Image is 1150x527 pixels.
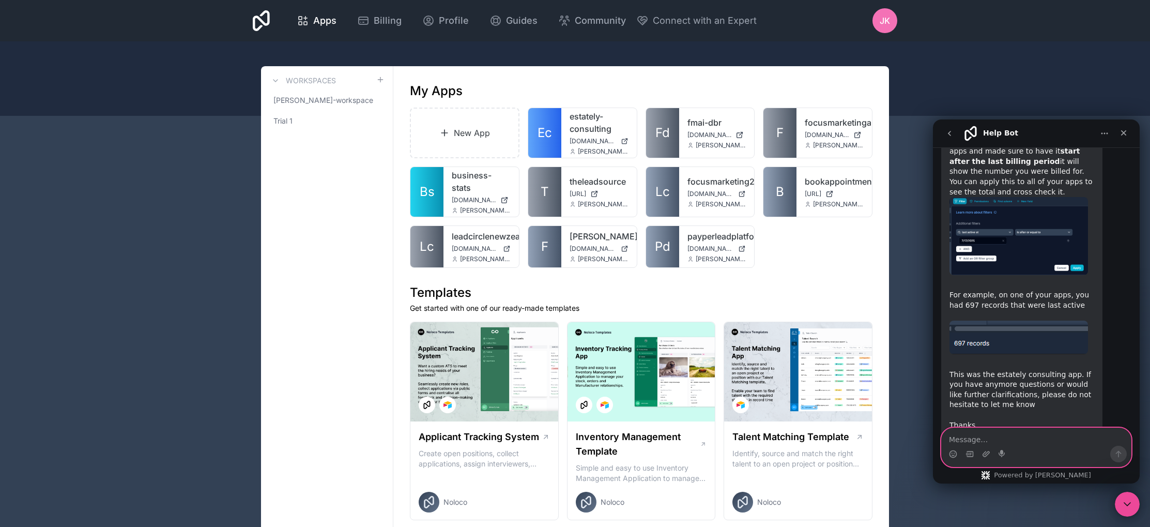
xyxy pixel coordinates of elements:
a: [PERSON_NAME]-workspace [269,91,385,110]
iframe: Intercom live chat [1115,492,1140,517]
span: Ec [538,125,552,141]
span: Bs [420,184,435,200]
span: [DOMAIN_NAME] [570,137,617,145]
button: Gif picker [33,330,41,339]
span: [PERSON_NAME][EMAIL_ADDRESS][PERSON_NAME] [696,200,746,208]
span: Guides [506,13,538,28]
span: [DOMAIN_NAME] [687,190,734,198]
span: JK [880,14,890,27]
button: Emoji picker [16,330,24,339]
a: [URL] [805,190,864,198]
a: focusmarketingai [805,116,864,129]
a: [DOMAIN_NAME] [570,245,628,253]
h1: Talent Matching Template [732,430,849,444]
iframe: Intercom live chat [933,119,1140,484]
span: Apps [313,13,336,28]
p: Create open positions, collect applications, assign interviewers, centralise candidate feedback a... [419,448,550,469]
p: Get started with one of our ready-made templates [410,303,872,313]
img: Airtable Logo [443,401,452,409]
a: Guides [481,9,546,32]
a: Ec [528,108,561,158]
span: Billing [374,13,402,28]
span: Lc [655,184,670,200]
span: Connect with an Expert [653,13,757,28]
h3: Workspaces [286,76,336,86]
h1: Inventory Management Template [576,430,700,459]
span: Fd [655,125,670,141]
button: Send a message… [177,326,194,343]
span: F [776,125,784,141]
span: Pd [655,238,670,255]
span: [PERSON_NAME]-workspace [273,95,373,106]
div: This was the estately consulting app. If you have anymore questions or would like further clarifi... [17,240,161,331]
a: Lc [646,167,679,217]
h1: Applicant Tracking System [419,430,539,444]
a: [DOMAIN_NAME] [687,131,746,139]
a: [DOMAIN_NAME] [570,137,628,145]
span: [PERSON_NAME][EMAIL_ADDRESS][PERSON_NAME] [696,255,746,263]
h1: My Apps [410,83,463,99]
img: Airtable Logo [601,401,609,409]
h1: Templates [410,284,872,301]
span: [URL] [805,190,821,198]
span: Noloco [601,497,624,507]
span: B [776,184,784,200]
span: Noloco [757,497,781,507]
b: start after the last billing period [17,27,147,46]
a: leadcirclenewzealand [452,230,511,243]
a: focusmarketing2 [687,175,746,188]
span: [DOMAIN_NAME] [452,245,499,253]
a: Trial 1 [269,112,385,130]
a: F [763,108,796,158]
a: payperleadplatform [687,230,746,243]
span: [PERSON_NAME][EMAIL_ADDRESS][PERSON_NAME] [460,206,511,215]
a: [DOMAIN_NAME] [687,245,746,253]
a: Community [550,9,634,32]
span: T [541,184,549,200]
a: F [528,226,561,267]
span: [PERSON_NAME][EMAIL_ADDRESS][PERSON_NAME] [813,141,864,149]
span: [PERSON_NAME][EMAIL_ADDRESS][PERSON_NAME] [696,141,746,149]
a: fmai-dbr [687,116,746,129]
span: [PERSON_NAME][EMAIL_ADDRESS][PERSON_NAME] [460,255,511,263]
a: business-stats [452,169,511,194]
span: [DOMAIN_NAME] [452,196,496,204]
span: Noloco [443,497,467,507]
a: [PERSON_NAME] [570,230,628,243]
span: Profile [439,13,469,28]
span: [DOMAIN_NAME] [805,131,849,139]
a: [DOMAIN_NAME] [452,245,511,253]
a: Apps [288,9,345,32]
a: B [763,167,796,217]
a: theleadsource [570,175,628,188]
a: Profile [414,9,477,32]
textarea: Message… [9,309,198,326]
div: For example, on one of your apps, you had 697 records that were last active ​ [17,161,161,201]
a: bookappointments [805,175,864,188]
button: Connect with an Expert [636,13,757,28]
a: [URL] [570,190,628,198]
span: [DOMAIN_NAME] [570,245,617,253]
a: Fd [646,108,679,158]
img: Airtable Logo [737,401,745,409]
a: [DOMAIN_NAME] [687,190,746,198]
a: T [528,167,561,217]
span: [PERSON_NAME][EMAIL_ADDRESS][PERSON_NAME] [578,200,628,208]
span: [PERSON_NAME][EMAIL_ADDRESS][PERSON_NAME] [578,255,628,263]
span: [DOMAIN_NAME] [687,131,732,139]
p: Simple and easy to use Inventory Management Application to manage your stock, orders and Manufact... [576,463,707,484]
a: Bs [410,167,443,217]
span: F [541,238,548,255]
span: [DOMAIN_NAME] [687,245,734,253]
a: [DOMAIN_NAME] [452,196,511,204]
button: Start recording [66,330,74,339]
a: estately-consulting [570,110,628,135]
a: [DOMAIN_NAME] [805,131,864,139]
a: Workspaces [269,74,336,87]
span: [URL] [570,190,586,198]
span: Community [575,13,626,28]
